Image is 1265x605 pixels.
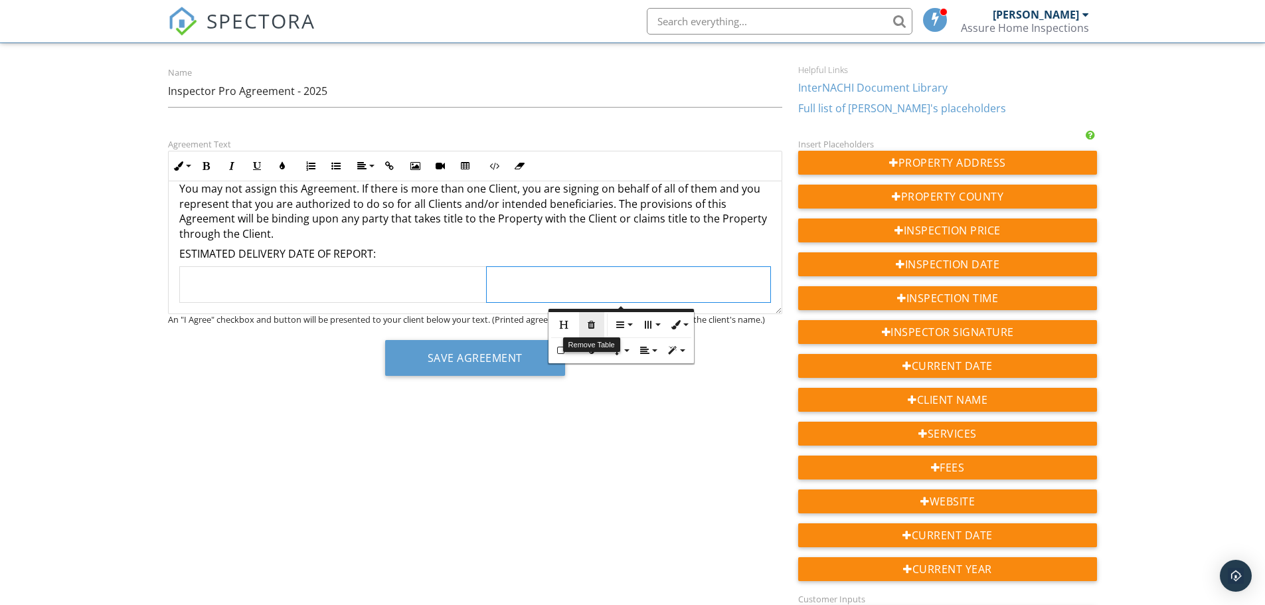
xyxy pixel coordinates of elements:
div: Assure Home Inspections [961,21,1089,35]
button: Insert Link (Ctrl+K) [377,153,402,179]
div: Property County [798,185,1098,209]
div: Inspection Date [798,252,1098,276]
label: Customer Inputs [798,593,865,605]
button: Cell Style [663,338,688,363]
input: Search everything... [647,8,912,35]
button: Colors [270,153,295,179]
div: Client Name [798,388,1098,412]
button: Column [638,312,663,337]
span: SPECTORA [207,7,315,35]
button: Ordered List [298,153,323,179]
div: Current Date [798,354,1098,378]
div: Services [798,422,1098,446]
div: Fees [798,456,1098,479]
a: SPECTORA [168,18,315,46]
label: Insert Placeholders [798,138,874,150]
button: Row [610,312,635,337]
button: Table Header [551,312,576,337]
button: Insert Video [428,153,453,179]
div: [PERSON_NAME] [993,8,1079,21]
div: An "I Agree" checkbox and button will be presented to your client below your text. (Printed agree... [168,314,782,325]
button: Save Agreement [385,340,565,376]
button: Insert Image (Ctrl+P) [402,153,428,179]
p: You may not assign this Agreement. If there is more than one Client, you are signing on behalf of... [179,181,771,241]
div: Website [798,489,1098,513]
div: Remove Table [563,337,620,352]
button: Insert Table [453,153,478,179]
img: The Best Home Inspection Software - Spectora [168,7,197,36]
div: Inspection Price [798,218,1098,242]
button: Code View [481,153,507,179]
p: ESTIMATED DELIVERY DATE OF REPORT: [179,246,771,261]
button: Horizontal Align [635,338,660,363]
label: Name [168,67,192,79]
button: Table Style [666,312,691,337]
div: Current Year [798,557,1098,581]
div: Property Address [798,151,1098,175]
div: Inspector Signature [798,320,1098,344]
a: Full list of [PERSON_NAME]'s placeholders [798,101,1006,116]
div: Current Date [798,523,1098,547]
label: Agreement Text [168,138,231,150]
a: InterNACHI Document Library [798,80,948,95]
div: Open Intercom Messenger [1220,560,1252,592]
div: Helpful Links [798,64,1098,75]
div: Inspection Time [798,286,1098,310]
button: Cell [551,338,576,363]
